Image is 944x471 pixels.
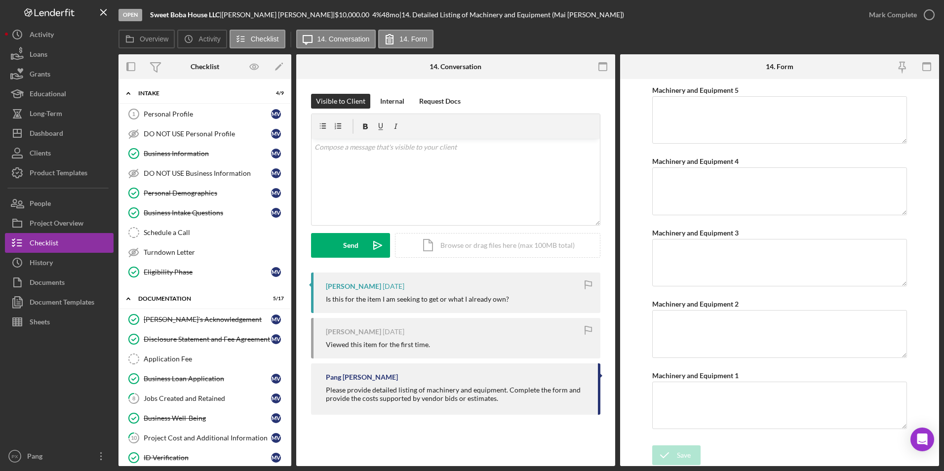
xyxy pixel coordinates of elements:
[144,209,271,217] div: Business Intake Questions
[30,44,47,67] div: Loans
[266,296,284,302] div: 5 / 17
[326,373,398,381] div: Pang [PERSON_NAME]
[144,189,271,197] div: Personal Demographics
[326,328,381,336] div: [PERSON_NAME]
[271,433,281,443] div: M V
[5,253,114,273] button: History
[144,110,271,118] div: Personal Profile
[30,143,51,165] div: Clients
[5,25,114,44] button: Activity
[118,30,175,48] button: Overview
[30,233,58,255] div: Checklist
[144,434,271,442] div: Project Cost and Additional Information
[144,248,286,256] div: Turndown Letter
[144,169,271,177] div: DO NOT USE Business Information
[869,5,917,25] div: Mark Complete
[230,30,285,48] button: Checklist
[326,282,381,290] div: [PERSON_NAME]
[30,25,54,47] div: Activity
[123,183,286,203] a: Personal DemographicsMV
[652,229,739,237] label: Machinery and Equipment 3
[380,94,404,109] div: Internal
[652,300,739,308] label: Machinery and Equipment 2
[383,328,404,336] time: 2025-08-20 04:55
[144,150,271,157] div: Business Information
[222,11,335,19] div: [PERSON_NAME] [PERSON_NAME] |
[144,335,271,343] div: Disclosure Statement and Fee Agreement
[383,282,404,290] time: 2025-08-20 04:56
[5,273,114,292] button: Documents
[375,94,409,109] button: Internal
[652,371,739,380] label: Machinery and Equipment 1
[5,163,114,183] button: Product Templates
[271,149,281,158] div: M V
[30,253,53,275] div: History
[326,295,509,303] div: Is this for the item I am seeking to get or what I already own?
[652,445,701,465] button: Save
[5,44,114,64] button: Loans
[311,233,390,258] button: Send
[191,63,219,71] div: Checklist
[123,329,286,349] a: Disclosure Statement and Fee AgreementMV
[150,10,220,19] b: Sweet Boba House LLC
[5,143,114,163] a: Clients
[271,413,281,423] div: M V
[5,233,114,253] button: Checklist
[144,454,271,462] div: ID Verification
[652,157,739,165] label: Machinery and Equipment 4
[271,129,281,139] div: M V
[326,386,588,402] div: Please provide detailed listing of machinery and equipment. Complete the form and provide the cos...
[343,233,358,258] div: Send
[123,144,286,163] a: Business InformationMV
[144,375,271,383] div: Business Loan Application
[430,63,481,71] div: 14. Conversation
[271,453,281,463] div: M V
[271,208,281,218] div: M V
[123,349,286,369] a: Application Fee
[144,414,271,422] div: Business Well-Being
[12,454,18,459] text: PX
[30,213,83,235] div: Project Overview
[5,123,114,143] a: Dashboard
[271,393,281,403] div: M V
[271,267,281,277] div: M V
[131,434,137,441] tspan: 10
[326,341,430,349] div: Viewed this item for the first time.
[144,268,271,276] div: Eligibility Phase
[5,104,114,123] button: Long-Term
[30,312,50,334] div: Sheets
[177,30,227,48] button: Activity
[123,310,286,329] a: [PERSON_NAME]'s AcknowledgementMV
[123,448,286,468] a: ID VerificationMV
[372,11,382,19] div: 4 %
[123,369,286,389] a: Business Loan ApplicationMV
[271,109,281,119] div: M V
[271,188,281,198] div: M V
[414,94,466,109] button: Request Docs
[296,30,376,48] button: 14. Conversation
[30,123,63,146] div: Dashboard
[5,292,114,312] a: Document Templates
[677,445,691,465] div: Save
[251,35,279,43] label: Checklist
[5,194,114,213] button: People
[5,446,114,466] button: PXPang [PERSON_NAME]
[378,30,433,48] button: 14. Form
[144,130,271,138] div: DO NOT USE Personal Profile
[419,94,461,109] div: Request Docs
[123,223,286,242] a: Schedule a Call
[766,63,793,71] div: 14. Form
[30,84,66,106] div: Educational
[5,312,114,332] button: Sheets
[910,428,934,451] div: Open Intercom Messenger
[30,273,65,295] div: Documents
[138,296,259,302] div: Documentation
[382,11,399,19] div: 48 mo
[140,35,168,43] label: Overview
[311,94,370,109] button: Visible to Client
